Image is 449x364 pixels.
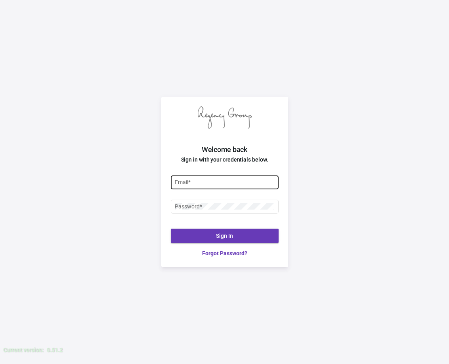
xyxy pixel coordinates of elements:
div: Current version: [3,346,44,354]
div: 0.51.2 [47,346,63,354]
h2: Welcome back [161,144,288,155]
h4: Sign in with your credentials below. [161,155,288,164]
span: Sign In [216,233,233,239]
button: Sign In [171,229,279,243]
a: Forgot Password? [171,249,279,258]
img: Regency Group logo [198,106,252,129]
